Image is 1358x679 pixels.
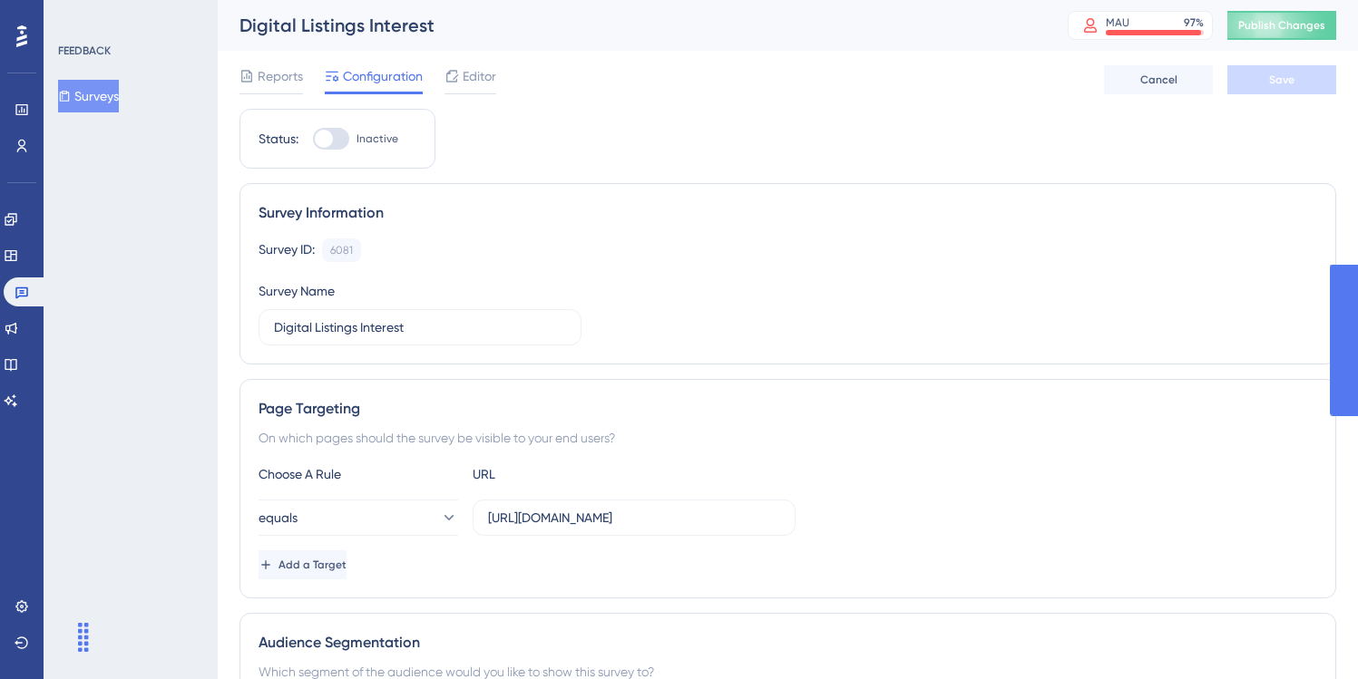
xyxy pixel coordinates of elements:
[1106,15,1129,30] div: MAU
[1282,607,1336,662] iframe: UserGuiding AI Assistant Launcher
[58,80,119,112] button: Surveys
[1269,73,1294,87] span: Save
[259,507,298,529] span: equals
[259,202,1317,224] div: Survey Information
[1238,18,1325,33] span: Publish Changes
[357,131,398,146] span: Inactive
[69,610,98,664] div: Drag
[58,44,111,58] div: FEEDBACK
[473,463,672,485] div: URL
[1227,65,1336,94] button: Save
[488,508,780,528] input: yourwebsite.com/path
[259,280,335,302] div: Survey Name
[259,632,1317,654] div: Audience Segmentation
[1227,11,1336,40] button: Publish Changes
[343,65,423,87] span: Configuration
[259,398,1317,420] div: Page Targeting
[259,463,458,485] div: Choose A Rule
[259,500,458,536] button: equals
[1184,15,1204,30] div: 97 %
[239,13,1022,38] div: Digital Listings Interest
[259,427,1317,449] div: On which pages should the survey be visible to your end users?
[463,65,496,87] span: Editor
[259,128,298,150] div: Status:
[330,243,353,257] div: 6081
[274,317,566,337] input: Type your Survey name
[259,238,315,262] div: Survey ID:
[1104,65,1213,94] button: Cancel
[259,550,347,579] button: Add a Target
[278,558,347,572] span: Add a Target
[258,65,303,87] span: Reports
[1140,73,1177,87] span: Cancel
